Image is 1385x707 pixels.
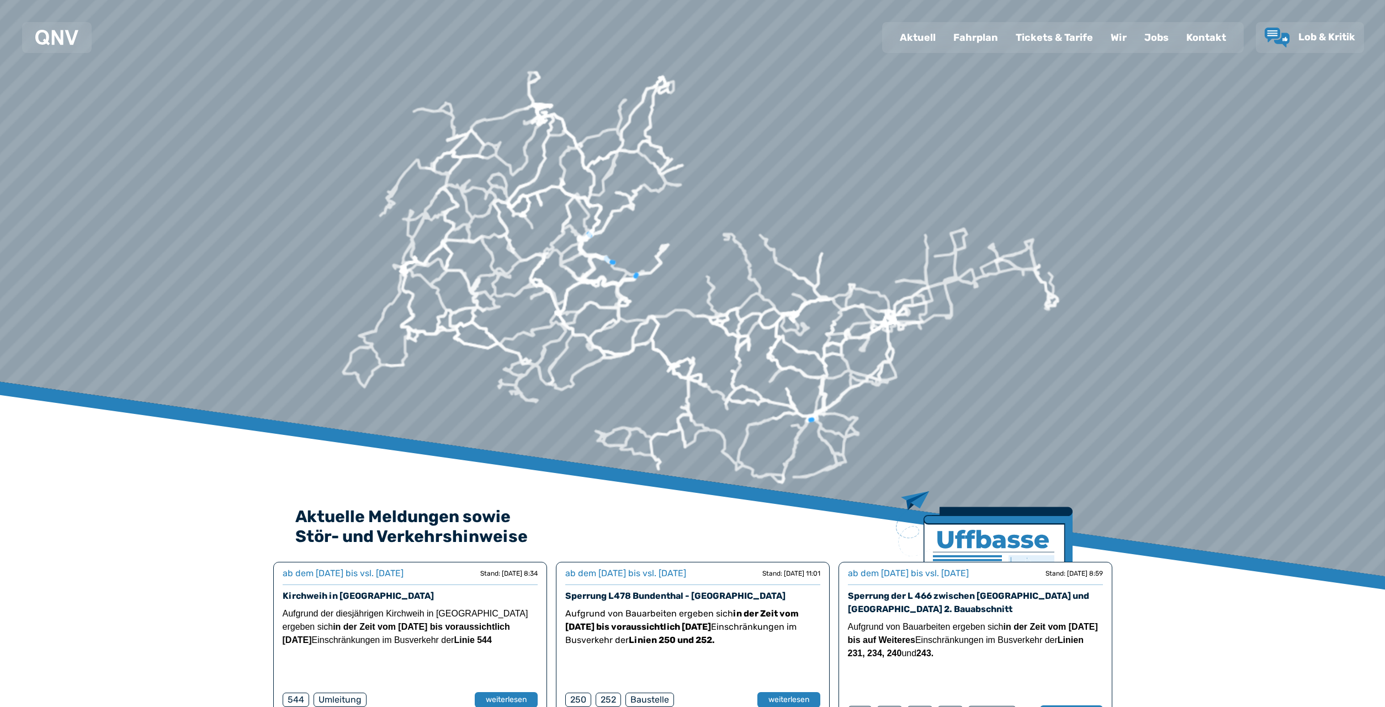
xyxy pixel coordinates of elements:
a: Jobs [1135,23,1177,52]
strong: Linien 231, 234, 240 [848,635,1084,658]
strong: in der Zeit vom [DATE] bis voraussichtlich [DATE] [565,608,799,632]
div: Baustelle [625,693,674,707]
img: QNV Logo [35,30,78,45]
a: Kontakt [1177,23,1235,52]
strong: Linie 544 [454,635,491,645]
p: Aufgrund von Bauarbeiten ergeben sich Einschränkungen im Busverkehr der [565,607,820,647]
h2: Aktuelle Meldungen sowie Stör- und Verkehrshinweise [295,507,1090,546]
div: Umleitung [314,693,367,707]
span: Lob & Kritik [1298,31,1355,43]
a: Aktuell [891,23,944,52]
div: ab dem [DATE] bis vsl. [DATE] [283,567,404,580]
div: ab dem [DATE] bis vsl. [DATE] [565,567,686,580]
div: Stand: [DATE] 8:59 [1046,569,1103,578]
a: Lob & Kritik [1265,28,1355,47]
div: 250 [565,693,591,707]
a: Kirchweih in [GEOGRAPHIC_DATA] [283,591,434,601]
a: Fahrplan [944,23,1007,52]
span: Aufgrund der diesjährigen Kirchweih in [GEOGRAPHIC_DATA] ergeben sich Einschränkungen im Busverke... [283,609,528,645]
div: Stand: [DATE] 8:34 [480,569,538,578]
a: QNV Logo [35,26,78,49]
a: Sperrung der L 466 zwischen [GEOGRAPHIC_DATA] und [GEOGRAPHIC_DATA] 2. Bauabschnitt [848,591,1089,614]
div: 252 [596,693,621,707]
div: 544 [283,693,309,707]
strong: Linien 250 und 252. [629,635,715,645]
div: ab dem [DATE] bis vsl. [DATE] [848,567,969,580]
div: Stand: [DATE] 11:01 [762,569,820,578]
a: Sperrung L478 Bundenthal - [GEOGRAPHIC_DATA] [565,591,786,601]
span: Aufgrund von Bauarbeiten ergeben sich Einschränkungen im Busverkehr der und [848,622,1098,658]
img: Zeitung mit Titel Uffbase [896,491,1073,629]
strong: in der Zeit vom [DATE] bis voraussichtlich [DATE] [283,622,510,645]
strong: 243. [916,648,933,658]
a: Tickets & Tarife [1007,23,1102,52]
strong: in der Zeit vom [DATE] bis auf Weiteres [848,622,1098,645]
a: Wir [1102,23,1135,52]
